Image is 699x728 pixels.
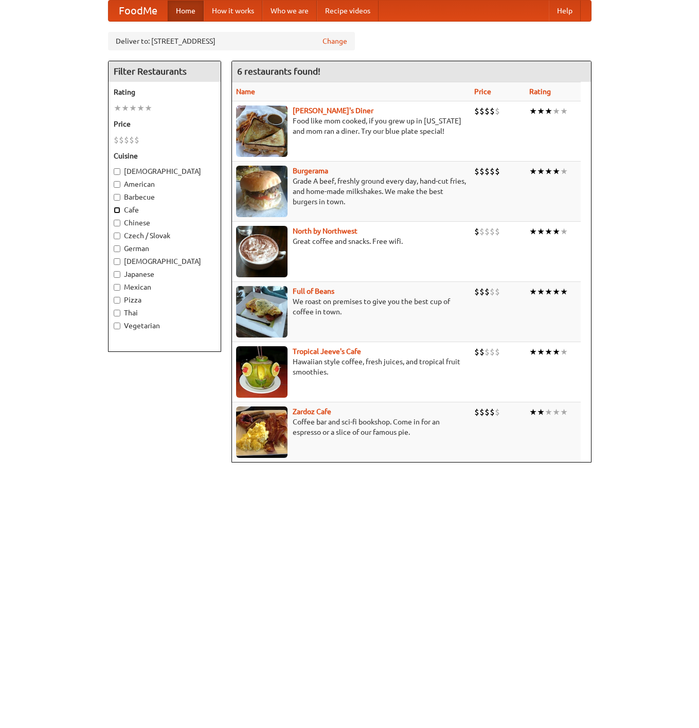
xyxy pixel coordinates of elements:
[545,286,552,297] li: ★
[495,166,500,177] li: $
[114,151,216,161] h5: Cuisine
[545,226,552,237] li: ★
[485,105,490,117] li: $
[474,406,479,418] li: $
[552,226,560,237] li: ★
[529,226,537,237] li: ★
[545,346,552,358] li: ★
[204,1,262,21] a: How it works
[322,36,347,46] a: Change
[114,194,120,201] input: Barbecue
[529,286,537,297] li: ★
[145,102,152,114] li: ★
[114,256,216,267] label: [DEMOGRAPHIC_DATA]
[119,134,124,146] li: $
[114,87,216,97] h5: Rating
[545,166,552,177] li: ★
[114,308,216,318] label: Thai
[317,1,379,21] a: Recipe videos
[236,87,255,96] a: Name
[236,357,466,377] p: Hawaiian style coffee, fresh juices, and tropical fruit smoothies.
[529,87,551,96] a: Rating
[560,226,568,237] li: ★
[474,166,479,177] li: $
[114,269,216,279] label: Japanese
[495,105,500,117] li: $
[114,168,120,175] input: [DEMOGRAPHIC_DATA]
[114,321,216,331] label: Vegetarian
[495,346,500,358] li: $
[236,296,466,317] p: We roast on premises to give you the best cup of coffee in town.
[109,61,221,82] h4: Filter Restaurants
[109,1,168,21] a: FoodMe
[114,166,216,176] label: [DEMOGRAPHIC_DATA]
[474,346,479,358] li: $
[114,297,120,304] input: Pizza
[114,181,120,188] input: American
[129,134,134,146] li: $
[529,166,537,177] li: ★
[293,407,331,416] a: Zardoz Cafe
[114,134,119,146] li: $
[114,179,216,189] label: American
[236,176,466,207] p: Grade A beef, freshly ground every day, hand-cut fries, and home-made milkshakes. We make the bes...
[537,406,545,418] li: ★
[537,105,545,117] li: ★
[114,282,216,292] label: Mexican
[490,105,495,117] li: $
[495,286,500,297] li: $
[560,346,568,358] li: ★
[114,245,120,252] input: German
[114,205,216,215] label: Cafe
[114,230,216,241] label: Czech / Slovak
[552,346,560,358] li: ★
[485,286,490,297] li: $
[490,226,495,237] li: $
[236,286,288,338] img: beans.jpg
[293,106,373,115] a: [PERSON_NAME]'s Diner
[490,406,495,418] li: $
[108,32,355,50] div: Deliver to: [STREET_ADDRESS]
[114,207,120,214] input: Cafe
[485,166,490,177] li: $
[495,406,500,418] li: $
[529,346,537,358] li: ★
[236,105,288,157] img: sallys.jpg
[552,105,560,117] li: ★
[236,236,466,246] p: Great coffee and snacks. Free wifi.
[293,347,361,356] a: Tropical Jeeve's Cafe
[537,226,545,237] li: ★
[545,105,552,117] li: ★
[236,406,288,458] img: zardoz.jpg
[537,286,545,297] li: ★
[479,166,485,177] li: $
[134,134,139,146] li: $
[114,258,120,265] input: [DEMOGRAPHIC_DATA]
[262,1,317,21] a: Who we are
[552,406,560,418] li: ★
[485,226,490,237] li: $
[479,406,485,418] li: $
[114,102,121,114] li: ★
[537,166,545,177] li: ★
[549,1,581,21] a: Help
[474,226,479,237] li: $
[479,346,485,358] li: $
[114,119,216,129] h5: Price
[495,226,500,237] li: $
[114,243,216,254] label: German
[129,102,137,114] li: ★
[479,226,485,237] li: $
[124,134,129,146] li: $
[114,233,120,239] input: Czech / Slovak
[293,287,334,295] b: Full of Beans
[485,346,490,358] li: $
[114,323,120,329] input: Vegetarian
[236,346,288,398] img: jeeves.jpg
[293,227,357,235] a: North by Northwest
[236,417,466,437] p: Coffee bar and sci-fi bookshop. Come in for an espresso or a slice of our famous pie.
[529,406,537,418] li: ★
